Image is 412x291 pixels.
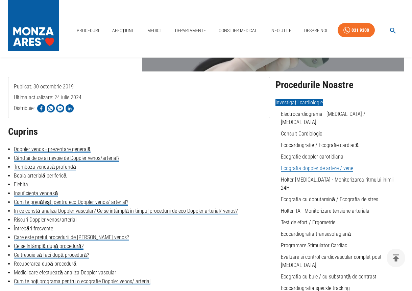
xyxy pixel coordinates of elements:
[14,104,34,112] p: Distribuie:
[275,80,404,90] h2: Procedurile Noastre
[281,208,369,214] a: Holter TA - Monitorizare tensiune arteriala
[14,94,81,128] span: Ultima actualizare: 24 iulie 2024
[281,142,359,148] a: Ecocardiografie / Ecografie cardiacă
[14,190,58,197] a: Insuficiența venoasă
[74,24,102,38] a: Proceduri
[268,24,294,38] a: Info Utile
[216,24,260,38] a: Consilier Medical
[14,199,128,206] a: Cum te pregătești pentru eco Doppler venos/ arterial?
[47,104,55,112] img: Share on WhatsApp
[14,164,76,170] a: Tromboza venoasă profundă
[281,165,353,172] a: Ecografia doppler de artere / vene
[14,146,91,153] a: Doppler venos - prezentare generală
[14,234,129,241] a: Care este prețul procedurii de [PERSON_NAME] venos?
[14,243,83,250] a: Ce se întâmplă după procedură?
[281,111,365,125] a: Electrocardiograma - [MEDICAL_DATA] / [MEDICAL_DATA]
[37,104,45,112] img: Share on Facebook
[110,24,136,38] a: Afecțiuni
[14,216,76,223] a: Riscuri Doppler venos/arterial
[281,219,335,226] a: Test de efort / Ergometrie
[275,99,322,106] span: Investigații cardiologie
[14,278,150,285] a: Cum te poți programa pentru o ecografie Doppler venos/ arterial
[14,252,89,258] a: Ce trebuie să faci după procedură?
[14,172,67,179] a: Boala arterială periferică
[14,83,74,117] span: Publicat: 30 octombrie 2019
[281,130,322,137] a: Consult Cardiologic
[281,273,376,280] a: Ecografia cu bule / cu substanță de contrast
[281,196,378,203] a: Ecografia cu dobutamină / Ecografia de stres
[14,181,28,188] a: Flebita
[56,104,64,112] img: Share on Facebook Messenger
[281,176,393,191] a: Holter [MEDICAL_DATA] - Monitorizarea ritmului inimii 24H
[301,24,330,38] a: Despre Noi
[352,26,369,35] div: 031 9300
[387,249,405,267] button: delete
[281,254,382,268] a: Evaluare si control cardiovascular complet post [MEDICAL_DATA]
[8,126,270,137] h2: Cuprins
[14,155,119,162] a: Când și de ce ai nevoie de Doppler venos/arterial?
[14,261,76,267] a: Recuperarea după procedură
[66,104,74,112] img: Share on LinkedIn
[14,208,238,214] a: În ce constă analiza Doppler vascular? Ce se întâmplă în timpul procedurii de eco Doppler arteria...
[143,24,165,38] a: Medici
[172,24,209,38] a: Departamente
[281,231,351,237] a: Ecocardiografia transesofagiană
[338,23,375,38] a: 031 9300
[14,269,116,276] a: Medici care efectuează analiza Doppler vascular
[281,242,347,249] a: Programare Stimulator Cardiac
[281,153,343,160] a: Ecografie doppler carotidiana
[14,225,53,232] a: Întrebări frecvente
